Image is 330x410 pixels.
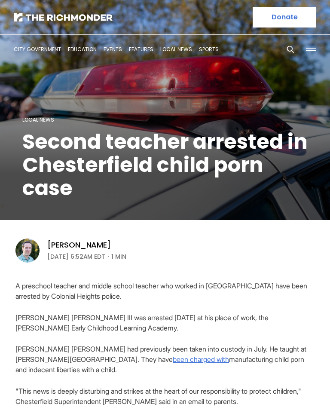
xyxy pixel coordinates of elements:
[284,43,297,56] button: Search this site
[129,46,153,53] a: Features
[160,46,192,53] a: Local News
[47,251,105,262] time: [DATE] 6:52AM EDT
[15,386,315,407] p: "This news is deeply disturbing and strikes at the heart of our responsibility to protect childre...
[199,46,219,53] a: Sports
[14,13,113,21] img: The Richmonder
[15,344,315,375] p: [PERSON_NAME] [PERSON_NAME] had previously been taken into custody in July. He taught at [PERSON_...
[22,116,54,123] a: Local News
[253,7,316,28] a: Donate
[15,239,40,263] img: Michael Phillips
[22,130,308,200] h1: Second teacher arrested in Chesterfield child porn case
[15,312,315,333] p: [PERSON_NAME] [PERSON_NAME] III was arrested [DATE] at his place of work, the [PERSON_NAME] Early...
[47,240,111,250] a: [PERSON_NAME]
[173,355,229,364] a: been charged with
[14,46,61,53] a: City Government
[15,281,315,301] p: A preschool teacher and middle school teacher who worked in [GEOGRAPHIC_DATA] have been arrested ...
[68,46,97,53] a: Education
[104,46,122,53] a: Events
[111,251,126,262] span: 1 min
